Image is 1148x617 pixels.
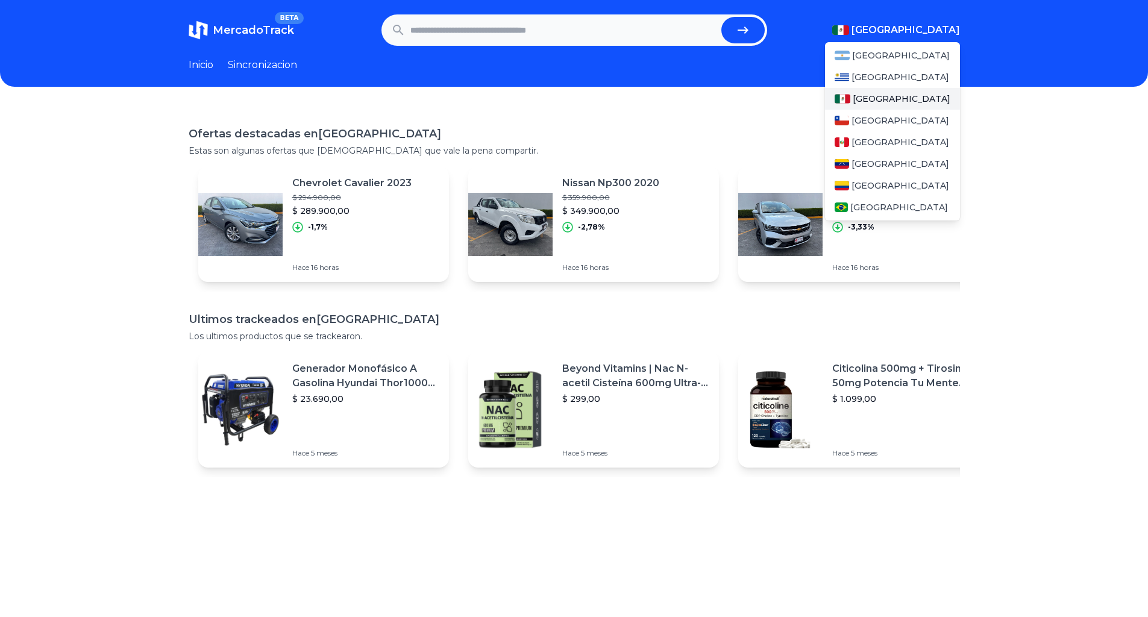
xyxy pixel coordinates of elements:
[292,263,412,272] p: Hace 16 horas
[738,368,823,452] img: Featured image
[562,362,709,390] p: Beyond Vitamins | Nac N-acetil Cisteína 600mg Ultra-premium Con Inulina De Agave (prebiótico Natu...
[738,166,989,282] a: Featured imageChevrolet Aveo 2024$ 299.900,00$ 289.900,00-3,33%Hace 16 horas
[198,352,449,468] a: Featured imageGenerador Monofásico A Gasolina Hyundai Thor10000 P 11.5 Kw$ 23.690,00Hace 5 meses
[825,45,960,66] a: Argentina[GEOGRAPHIC_DATA]
[835,72,849,82] img: Uruguay
[848,222,874,232] p: -3,33%
[738,182,823,266] img: Featured image
[189,58,213,72] a: Inicio
[562,263,659,272] p: Hace 16 horas
[562,393,709,405] p: $ 299,00
[198,368,283,452] img: Featured image
[468,368,553,452] img: Featured image
[852,23,960,37] span: [GEOGRAPHIC_DATA]
[198,182,283,266] img: Featured image
[835,137,849,147] img: Peru
[578,222,605,232] p: -2,78%
[825,196,960,218] a: Brasil[GEOGRAPHIC_DATA]
[825,175,960,196] a: Colombia[GEOGRAPHIC_DATA]
[189,145,960,157] p: Estas son algunas ofertas que [DEMOGRAPHIC_DATA] que vale la pena compartir.
[189,20,294,40] a: MercadoTrackBETA
[189,330,960,342] p: Los ultimos productos que se trackearon.
[198,166,449,282] a: Featured imageChevrolet Cavalier 2023$ 294.900,00$ 289.900,00-1,7%Hace 16 horas
[832,23,960,37] button: [GEOGRAPHIC_DATA]
[832,362,979,390] p: Citicolina 500mg + Tirosina 50mg Potencia Tu Mente (120caps) Sabor Sin Sabor
[852,114,949,127] span: [GEOGRAPHIC_DATA]
[189,125,960,142] h1: Ofertas destacadas en [GEOGRAPHIC_DATA]
[835,181,849,190] img: Colombia
[825,153,960,175] a: Venezuela[GEOGRAPHIC_DATA]
[468,182,553,266] img: Featured image
[825,110,960,131] a: Chile[GEOGRAPHIC_DATA]
[292,193,412,202] p: $ 294.900,00
[292,448,439,458] p: Hace 5 meses
[832,25,849,35] img: Mexico
[852,71,949,83] span: [GEOGRAPHIC_DATA]
[292,176,412,190] p: Chevrolet Cavalier 2023
[825,88,960,110] a: Mexico[GEOGRAPHIC_DATA]
[738,352,989,468] a: Featured imageCiticolina 500mg + Tirosina 50mg Potencia Tu Mente (120caps) Sabor Sin Sabor$ 1.099...
[852,136,949,148] span: [GEOGRAPHIC_DATA]
[852,180,949,192] span: [GEOGRAPHIC_DATA]
[835,51,850,60] img: Argentina
[275,12,303,24] span: BETA
[832,393,979,405] p: $ 1.099,00
[835,159,849,169] img: Venezuela
[562,176,659,190] p: Nissan Np300 2020
[835,116,849,125] img: Chile
[308,222,328,232] p: -1,7%
[825,66,960,88] a: Uruguay[GEOGRAPHIC_DATA]
[292,362,439,390] p: Generador Monofásico A Gasolina Hyundai Thor10000 P 11.5 Kw
[832,448,979,458] p: Hace 5 meses
[292,205,412,217] p: $ 289.900,00
[835,202,848,212] img: Brasil
[852,49,950,61] span: [GEOGRAPHIC_DATA]
[835,94,850,104] img: Mexico
[562,448,709,458] p: Hace 5 meses
[468,166,719,282] a: Featured imageNissan Np300 2020$ 359.900,00$ 349.900,00-2,78%Hace 16 horas
[853,93,950,105] span: [GEOGRAPHIC_DATA]
[832,263,938,272] p: Hace 16 horas
[292,393,439,405] p: $ 23.690,00
[825,131,960,153] a: Peru[GEOGRAPHIC_DATA]
[850,201,948,213] span: [GEOGRAPHIC_DATA]
[189,20,208,40] img: MercadoTrack
[213,23,294,37] span: MercadoTrack
[189,311,960,328] h1: Ultimos trackeados en [GEOGRAPHIC_DATA]
[562,205,659,217] p: $ 349.900,00
[468,352,719,468] a: Featured imageBeyond Vitamins | Nac N-acetil Cisteína 600mg Ultra-premium Con Inulina De Agave (p...
[562,193,659,202] p: $ 359.900,00
[852,158,949,170] span: [GEOGRAPHIC_DATA]
[228,58,297,72] a: Sincronizacion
